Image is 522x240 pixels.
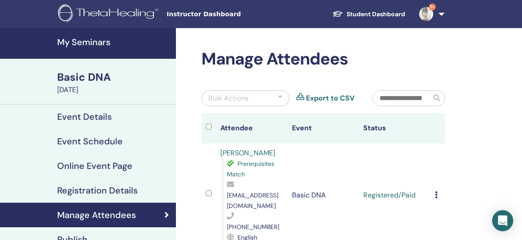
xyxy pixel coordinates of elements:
[359,113,431,143] th: Status
[220,148,275,158] a: [PERSON_NAME]
[57,210,136,220] h4: Manage Attendees
[325,6,412,22] a: Student Dashboard
[57,161,132,171] h4: Online Event Page
[288,113,359,143] th: Event
[492,210,513,231] div: Open Intercom Messenger
[419,7,433,21] img: default.jpg
[208,93,248,104] div: Bulk Actions
[57,37,171,47] h4: My Seminars
[167,10,299,19] span: Instructor Dashboard
[429,4,436,11] span: 9+
[52,70,176,95] a: Basic DNA[DATE]
[57,111,112,122] h4: Event Details
[57,136,123,147] h4: Event Schedule
[57,185,138,196] h4: Registration Details
[227,223,279,231] span: [PHONE_NUMBER]
[227,191,278,210] span: [EMAIL_ADDRESS][DOMAIN_NAME]
[332,10,343,18] img: graduation-cap-white.svg
[227,160,274,178] span: Prerequisites Match
[57,70,171,85] div: Basic DNA
[57,85,171,95] div: [DATE]
[306,93,354,104] a: Export to CSV
[216,113,288,143] th: Attendee
[201,49,445,69] h2: Manage Attendees
[58,4,161,24] img: logo.png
